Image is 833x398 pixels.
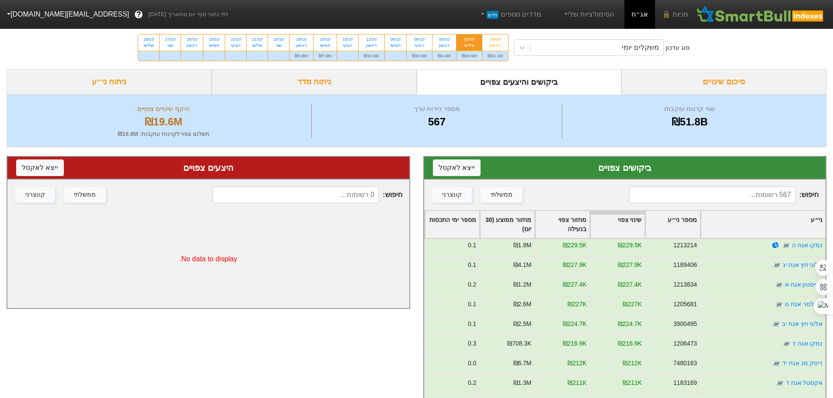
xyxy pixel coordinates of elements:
div: 3900495 [673,319,697,329]
span: חיפוש : [213,187,402,203]
div: ₪31.1M [482,51,508,61]
div: ₪227.9K [562,260,586,270]
div: Toggle SortBy [645,211,700,238]
div: ביקושים צפויים [433,161,817,174]
div: ממשלתי [74,190,96,200]
div: ₪227.4K [562,280,586,289]
button: ייצא לאקסל [16,159,64,176]
div: - [160,51,181,61]
div: שני [273,42,284,48]
div: ₪211K [623,378,641,388]
div: ₪212K [568,359,586,368]
div: 0.1 [467,300,476,309]
div: סיכום שינויים [621,69,826,95]
a: אקסטל אגח ד [785,379,823,386]
div: No data to display. [7,210,409,308]
a: אלוני חץ אגח יב [781,320,823,327]
button: קונצרני [432,187,472,203]
div: 0.0 [467,359,476,368]
div: ניתוח מדד [212,69,417,95]
div: - [337,51,358,61]
div: 0.1 [467,260,476,270]
div: ₪4.1M [513,260,531,270]
div: ניתוח ני״ע [7,69,212,95]
div: ₪708.3K [507,339,531,348]
div: 27/10 [165,36,175,42]
img: tase link [781,241,790,250]
div: ₪1.3M [513,378,531,388]
a: גרייסטון אגח א [784,281,823,288]
div: - [268,51,289,61]
div: ₪212K [623,359,641,368]
div: ₪10.5M [359,51,384,61]
button: ייצא לאקסל [433,159,481,176]
button: ממשלתי [481,187,523,203]
div: 09/10 [390,36,401,42]
div: 23/10 [209,36,220,42]
div: חמישי [209,42,220,48]
div: 1206473 [673,339,697,348]
div: קונצרני [442,190,462,200]
div: ₪216.9K [617,339,641,348]
div: ₪211K [568,378,586,388]
div: 0.1 [467,319,476,329]
div: היצעים צפויים [16,161,401,174]
span: חדש [487,11,498,19]
div: שלישי [252,42,262,48]
div: ₪3.8M [289,51,313,61]
div: 08/10 [412,36,427,42]
div: 26/10 [186,36,198,42]
a: מדדים נוספיםחדש [475,6,545,23]
div: ₪4.4M [432,51,456,61]
div: 1183169 [673,378,697,388]
div: שלישי [143,42,154,48]
div: - [138,51,159,61]
div: ₪7.9M [314,51,337,61]
div: ₪19.6M [18,114,309,130]
div: ₪227K [623,300,641,309]
span: חיפוש : [629,187,819,203]
div: ₪1.2M [513,280,531,289]
a: אלוני חץ אגח יג [782,261,823,268]
div: 19/10 [295,36,307,42]
a: דיסק מנ אגח יד [782,360,823,367]
div: ₪2.6M [513,300,531,309]
img: tase link [774,280,783,289]
div: - [203,51,225,61]
div: ראשון [364,42,379,48]
div: 28/10 [143,36,154,42]
div: 567 [314,114,559,130]
input: 0 רשומות... [213,187,379,203]
div: ₪229.5K [562,241,586,250]
div: ראשון [186,42,198,48]
div: ₪2.5M [513,319,531,329]
div: - [225,51,246,61]
div: 1213834 [673,280,697,289]
div: 1205681 [673,300,697,309]
a: נמקו אגח ה [791,242,823,249]
div: ממשלתי [491,190,512,200]
div: ₪216.9K [562,339,586,348]
div: חמישי [319,42,331,48]
div: ₪224.7K [617,319,641,329]
div: - [181,51,203,61]
input: 567 רשומות... [629,187,796,203]
div: רביעי [412,42,427,48]
div: 28/09 [488,36,503,42]
div: 0.2 [467,378,476,388]
img: tase link [782,339,791,348]
div: ₪19.6M [457,51,482,61]
img: tase link [774,300,783,309]
div: 20/10 [273,36,284,42]
img: tase link [775,379,784,388]
div: Toggle SortBy [590,211,645,238]
div: 30/09 [462,36,477,42]
div: ראשון [488,42,503,48]
div: 1213214 [673,241,697,250]
div: רביעי [342,42,353,48]
div: 05/10 [438,36,450,42]
div: 12/10 [364,36,379,42]
div: תשלום צפוי לקרנות עוקבות : ₪19.8M [18,130,309,138]
div: 0.2 [467,280,476,289]
div: ₪1.9M [513,241,531,250]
